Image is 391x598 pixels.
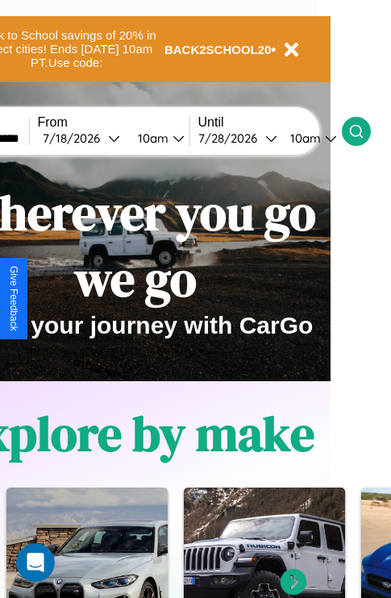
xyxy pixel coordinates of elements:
[38,130,125,147] button: 7/18/2026
[125,130,189,147] button: 10am
[38,115,189,130] label: From
[43,131,108,146] div: 7 / 18 / 2026
[198,115,342,130] label: Until
[282,131,325,146] div: 10am
[130,131,173,146] div: 10am
[164,43,272,56] b: BACK2SCHOOL20
[277,130,342,147] button: 10am
[198,131,265,146] div: 7 / 28 / 2026
[8,266,19,331] div: Give Feedback
[16,543,55,582] iframe: Intercom live chat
